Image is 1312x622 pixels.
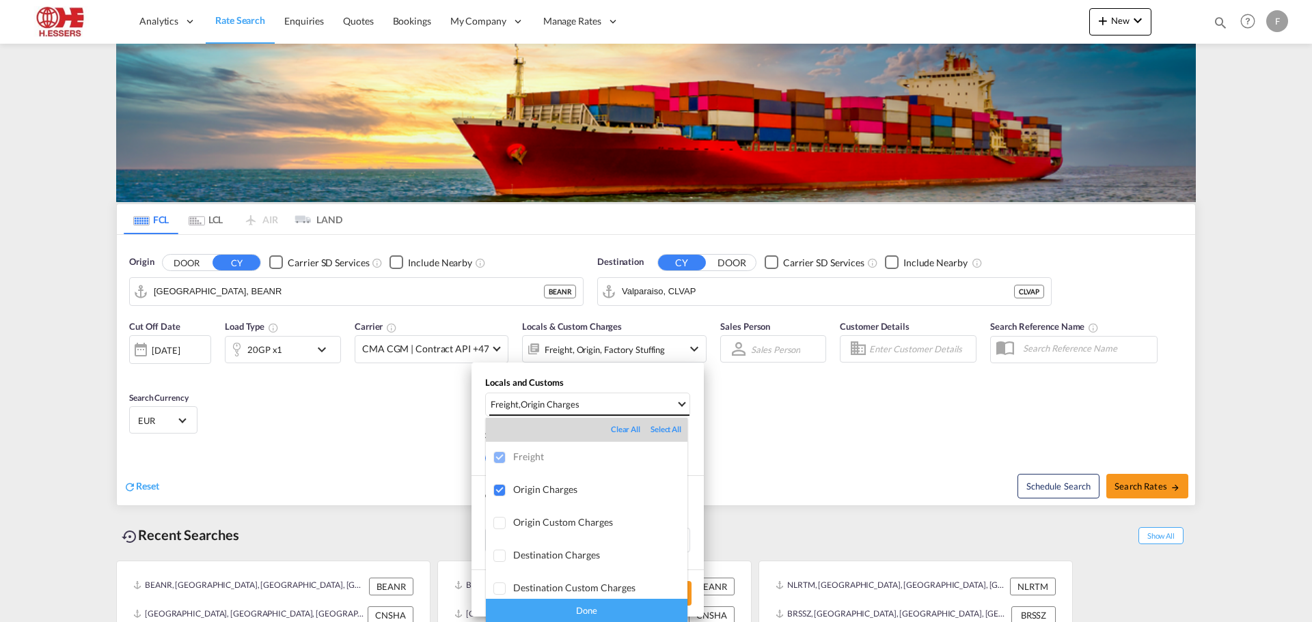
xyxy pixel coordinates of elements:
div: Origin Charges [513,483,687,495]
div: Destination Custom Charges [513,582,687,593]
div: Origin Custom Charges [513,516,687,528]
div: Freight [513,451,687,462]
div: Select All [651,424,681,435]
div: Clear All [611,424,651,435]
div: Destination Charges [513,549,687,561]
